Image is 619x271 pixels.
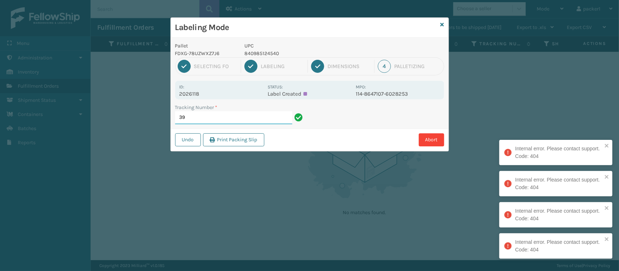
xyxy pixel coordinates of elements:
[175,104,218,111] label: Tracking Number
[178,60,191,73] div: 1
[515,238,602,254] div: Internal error. Please contact support. Code: 404
[175,22,438,33] h3: Labeling Mode
[515,176,602,191] div: Internal error. Please contact support. Code: 404
[194,63,238,70] div: Selecting FO
[268,84,283,89] label: Status:
[356,84,366,89] label: MPO:
[604,143,610,150] button: close
[203,133,264,146] button: Print Packing Slip
[244,60,257,73] div: 2
[175,42,236,50] p: Pallet
[515,207,602,222] div: Internal error. Please contact support. Code: 404
[378,60,391,73] div: 4
[244,42,351,50] p: UPC
[268,91,351,97] p: Label Created
[311,60,324,73] div: 3
[175,50,236,57] p: FDXG-78UZWXZ7J6
[179,91,263,97] p: 2026118
[244,50,351,57] p: 840985124540
[261,63,304,70] div: Labeling
[394,63,441,70] div: Palletizing
[604,205,610,212] button: close
[175,133,201,146] button: Undo
[327,63,371,70] div: Dimensions
[356,91,440,97] p: 114-8647107-6028253
[179,84,185,89] label: Id:
[515,145,602,160] div: Internal error. Please contact support. Code: 404
[419,133,444,146] button: Abort
[604,174,610,181] button: close
[604,236,610,243] button: close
